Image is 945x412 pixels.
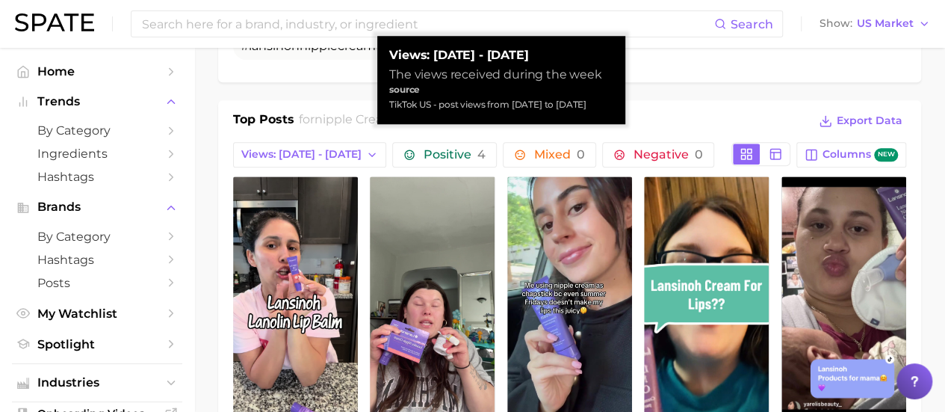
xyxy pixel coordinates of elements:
[477,147,486,162] span: 4
[815,111,906,132] button: Export Data
[37,276,157,290] span: Posts
[12,302,182,325] a: My Watchlist
[12,196,182,218] button: Brands
[12,60,182,83] a: Home
[12,333,182,356] a: Spotlight
[338,39,376,53] span: cream
[12,165,182,188] a: Hashtags
[12,372,182,394] button: Industries
[233,142,386,167] button: Views: [DATE] - [DATE]
[816,14,934,34] button: ShowUS Market
[633,149,703,161] span: Negative
[12,225,182,248] a: by Category
[37,64,157,79] span: Home
[389,48,613,63] strong: Views: [DATE] - [DATE]
[37,230,157,244] span: by Category
[857,19,914,28] span: US Market
[695,147,703,162] span: 0
[822,148,898,162] span: Columns
[299,111,395,133] h2: for
[389,97,613,112] div: TikTok US - post views from [DATE] to [DATE]
[12,142,182,165] a: Ingredients
[731,17,773,31] span: Search
[534,149,585,161] span: Mixed
[12,119,182,142] a: by Category
[577,147,585,162] span: 0
[12,271,182,295] a: Posts
[233,111,294,133] h1: Top Posts
[37,123,157,138] span: by Category
[37,307,157,321] span: My Watchlist
[300,39,338,53] span: nipple
[796,142,906,167] button: Columnsnew
[15,13,94,31] img: SPATE
[37,253,157,267] span: Hashtags
[37,95,157,108] span: Trends
[424,149,486,161] span: Positive
[241,148,362,161] span: Views: [DATE] - [DATE]
[37,147,157,161] span: Ingredients
[37,337,157,351] span: Spotlight
[12,90,182,113] button: Trends
[241,39,376,53] span: #lansinoh
[37,376,157,390] span: Industries
[874,148,898,162] span: new
[837,114,902,127] span: Export Data
[819,19,852,28] span: Show
[37,170,157,184] span: Hashtags
[389,84,420,95] strong: source
[37,200,157,214] span: Brands
[389,67,613,82] div: The views received during the week
[315,112,395,126] span: nipple cream
[140,11,714,37] input: Search here for a brand, industry, or ingredient
[12,248,182,271] a: Hashtags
